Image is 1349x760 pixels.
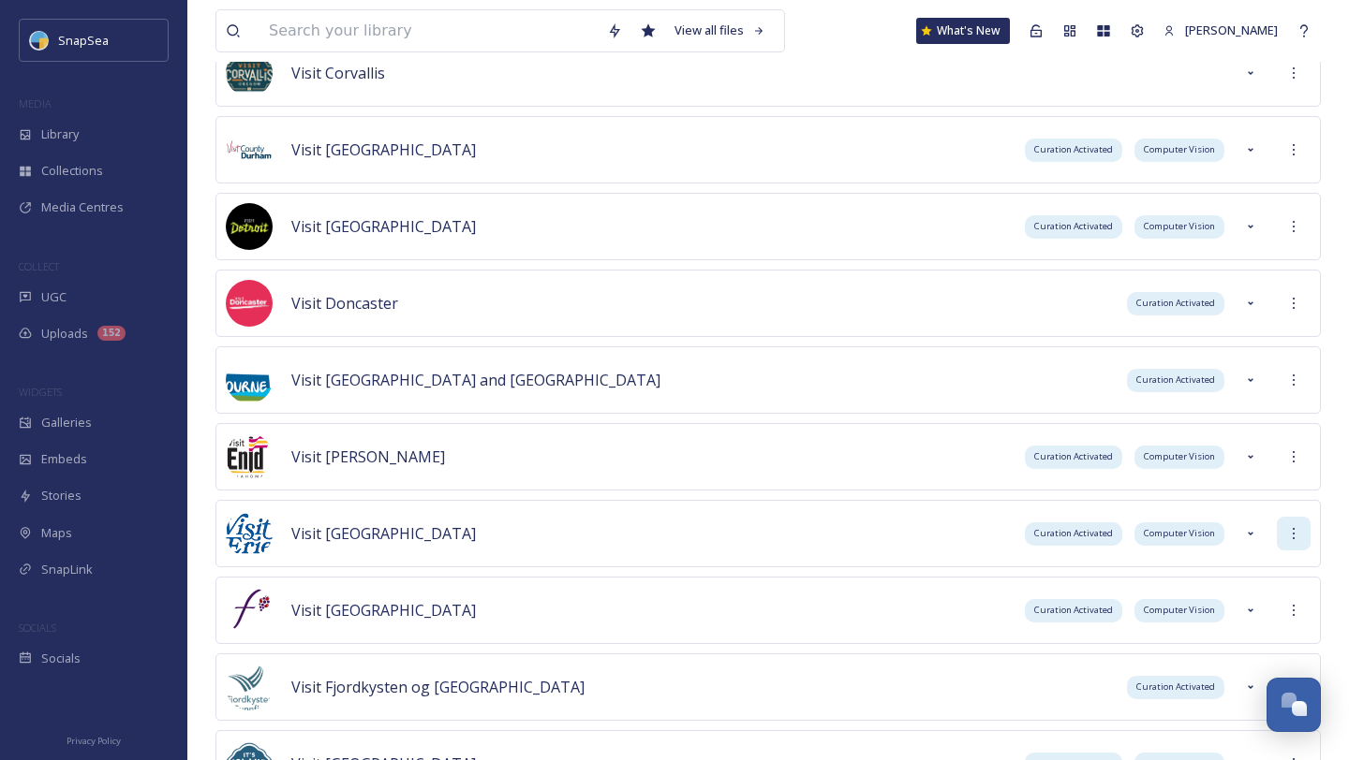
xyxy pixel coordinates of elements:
a: Privacy Policy [67,728,121,751]
span: Visit [GEOGRAPHIC_DATA] [291,139,476,160]
span: Curation Activated [1034,527,1113,540]
span: [PERSON_NAME] [1185,22,1278,38]
span: Collections [41,162,103,180]
div: 152 [97,326,126,341]
span: Maps [41,524,72,542]
span: Visit [GEOGRAPHIC_DATA] [291,216,476,237]
a: View all files [665,12,775,49]
span: Curation Activated [1034,220,1113,233]
span: Visit Doncaster [291,293,398,314]
span: Visit Fjordkysten og [GEOGRAPHIC_DATA] [291,677,585,697]
span: Visit [GEOGRAPHIC_DATA] and [GEOGRAPHIC_DATA] [291,370,660,390]
span: Curation Activated [1034,604,1113,617]
img: visitenid_logo.jpeg [226,433,273,480]
span: Curation Activated [1136,680,1215,694]
a: [PERSON_NAME] [1154,12,1287,49]
span: Galleries [41,414,92,431]
span: Curation Activated [1136,373,1215,387]
img: snapsea-logo.png [30,31,49,50]
span: Curation Activated [1136,297,1215,310]
span: SnapSea [58,32,109,49]
img: VISIT%20DETROIT%20LOGO%20-%20BLACK%20BACKGROUND.png [226,203,273,250]
span: Socials [41,650,81,667]
span: SOCIALS [19,621,56,635]
span: Media Centres [41,198,124,216]
img: download%20%281%29.png [226,510,273,557]
span: Stories [41,487,82,504]
span: COLLECT [19,259,59,273]
span: Computer Vision [1144,604,1215,617]
span: WIDGETS [19,385,62,399]
span: Visit [GEOGRAPHIC_DATA] [291,523,476,544]
span: Privacy Policy [67,735,121,747]
img: Capture.JPG [226,357,273,403]
img: visit%20logo%20fb.jpg [226,280,273,327]
span: Curation Activated [1034,450,1113,463]
span: Embeds [41,450,87,468]
span: Visit [GEOGRAPHIC_DATA] [291,600,476,621]
span: Computer Vision [1144,450,1215,463]
img: 1680077135441.jpeg [226,126,273,173]
input: Search your library [259,10,598,51]
span: UGC [41,288,67,306]
span: Library [41,125,79,143]
span: Computer Vision [1144,220,1215,233]
img: FKS_M%C3%98RK_POS_V.png [226,664,273,710]
span: Computer Vision [1144,527,1215,540]
img: visit-corvallis-badge-dark-blue-orange%281%29.png [226,50,273,96]
span: Curation Activated [1034,143,1113,156]
img: visitfairfieldca_logo.jpeg [226,587,273,634]
span: MEDIA [19,96,52,110]
span: SnapLink [41,561,93,578]
a: What's New [916,18,1010,44]
span: Computer Vision [1144,143,1215,156]
span: Visit Corvallis [291,63,385,83]
button: Open Chat [1267,678,1321,732]
span: Visit [PERSON_NAME] [291,446,445,467]
span: Uploads [41,325,88,343]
